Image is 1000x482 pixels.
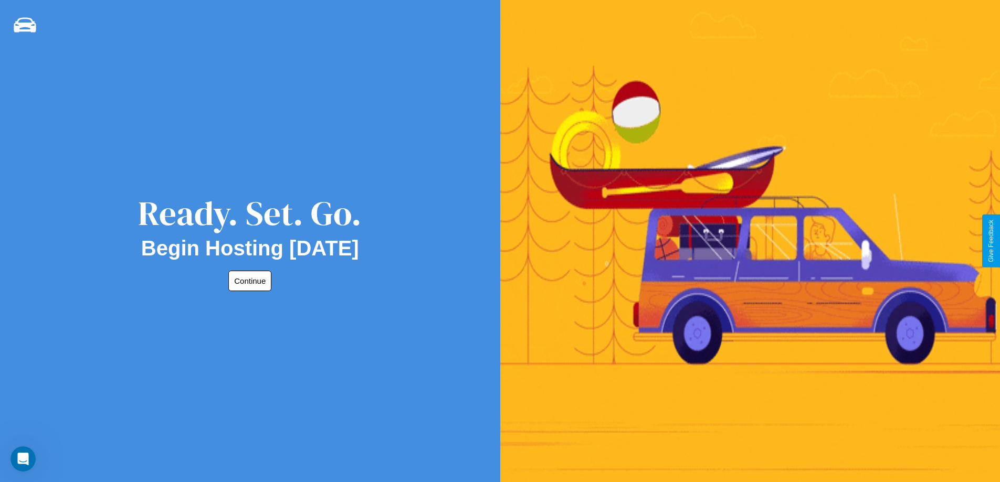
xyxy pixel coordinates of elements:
h2: Begin Hosting [DATE] [141,237,359,260]
button: Continue [228,271,271,291]
iframe: Intercom live chat [10,446,36,472]
div: Ready. Set. Go. [138,190,362,237]
div: Give Feedback [987,220,995,262]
